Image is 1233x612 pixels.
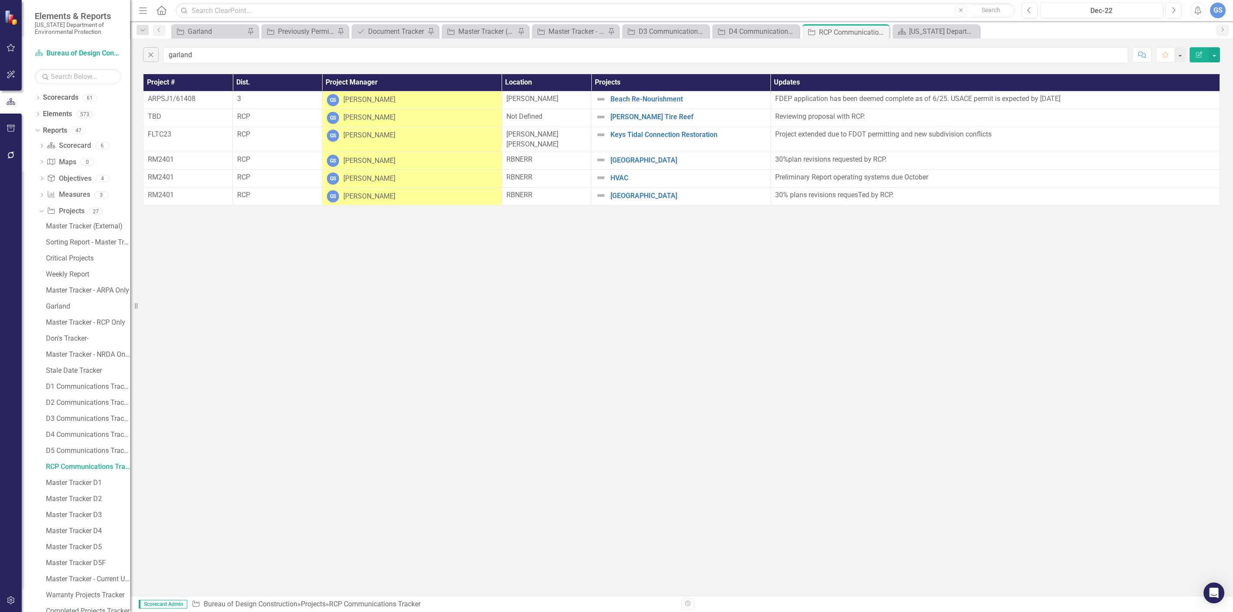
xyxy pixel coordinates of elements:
[43,109,72,119] a: Elements
[775,130,1215,140] p: Project extended due to FDOT permitting and new subdivision conflicts
[233,91,322,109] td: Double-Click to Edit
[44,267,130,281] a: Weekly Report
[534,26,606,37] a: Master Tracker - Current User
[343,130,395,140] div: [PERSON_NAME]
[35,69,121,84] input: Search Below...
[775,173,1215,182] p: Preliminary Report operating systems due October
[327,94,339,106] div: GS
[163,47,1128,63] input: Find in RCP Communications Tracker ...
[144,170,233,188] td: Double-Click to Edit
[596,112,606,122] img: Not Defined
[46,591,130,599] div: Warranty Projects Tracker
[47,190,90,200] a: Measures
[144,91,233,109] td: Double-Click to Edit
[192,599,675,609] div: » »
[770,127,1220,152] td: Double-Click to Edit
[233,152,322,170] td: Double-Click to Edit
[46,431,130,439] div: D4 Communications Tracker
[46,270,130,278] div: Weekly Report
[624,26,707,37] a: D3 Communications Tracker
[46,495,130,503] div: Master Tracker D2
[47,157,76,167] a: Maps
[548,26,606,37] div: Master Tracker - Current User
[1040,3,1163,18] button: Dec-22
[44,396,130,410] a: D2 Communications Tracker
[322,170,502,188] td: Double-Click to Edit
[47,141,91,151] a: Scorecard
[44,251,130,265] a: Critical Projects
[144,109,233,127] td: Double-Click to Edit
[610,131,766,139] a: Keys Tidal Connection Restoration
[76,111,93,118] div: 573
[46,335,130,342] div: Don's Tracker-
[343,113,395,123] div: [PERSON_NAME]
[44,444,130,458] a: D5 Communications Tracker
[204,600,297,608] a: Bureau of Design Construction
[591,91,771,109] td: Double-Click to Edit Right Click for Context Menu
[81,158,95,166] div: 0
[343,192,395,202] div: [PERSON_NAME]
[502,109,591,127] td: Double-Click to Edit
[44,588,130,602] a: Warranty Projects Tracker
[327,112,339,124] div: GS
[610,95,766,103] a: Beach Re-Nourishment
[46,479,130,487] div: Master Tracker D1
[44,364,130,378] a: Stale Date Tracker
[502,152,591,170] td: Double-Click to Edit
[775,112,1215,122] p: Reviewing proposal with RCP.
[770,91,1220,109] td: Double-Click to Edit
[46,222,130,230] div: Master Tracker (External)
[35,49,121,59] a: Bureau of Design Construction
[502,170,591,188] td: Double-Click to Edit
[729,26,797,37] div: D4 Communications Tracker
[506,155,532,163] span: RBNERR
[233,188,322,205] td: Double-Click to Edit
[343,174,395,184] div: [PERSON_NAME]
[506,191,532,199] span: RBNERR
[819,27,887,38] div: RCP Communications Tracker
[895,26,977,37] a: [US_STATE] Department of Environmental Protection
[46,447,130,455] div: D5 Communications Tracker
[264,26,335,37] a: Previously Permitted Tracker
[46,254,130,262] div: Critical Projects
[46,415,130,423] div: D3 Communications Tracker
[237,130,250,138] span: RCP
[4,10,20,25] img: ClearPoint Strategy
[596,155,606,165] img: Not Defined
[44,299,130,313] a: Garland
[44,572,130,586] a: Master Tracker - Current User
[89,208,103,215] div: 27
[506,173,532,181] span: RBNERR
[770,188,1220,205] td: Double-Click to Edit
[44,348,130,361] a: Master Tracker - NRDA Only
[43,93,78,103] a: Scorecards
[44,380,130,394] a: D1 Communications Tracker
[139,600,187,609] span: Scorecard Admin
[982,7,1000,13] span: Search
[72,127,85,134] div: 47
[233,170,322,188] td: Double-Click to Edit
[44,283,130,297] a: Master Tracker - ARPA Only
[1210,3,1226,18] button: GS
[44,428,130,442] a: D4 Communications Tracker
[502,188,591,205] td: Double-Click to Edit
[44,508,130,522] a: Master Tracker D3
[770,109,1220,127] td: Double-Click to Edit
[354,26,425,37] a: Document Tracker
[327,190,339,202] div: GS
[610,192,766,200] a: [GEOGRAPHIC_DATA]
[969,4,1013,16] button: Search
[188,26,245,37] div: Garland
[46,351,130,358] div: Master Tracker - NRDA Only
[237,155,250,163] span: RCP
[591,152,771,170] td: Double-Click to Edit Right Click for Context Menu
[144,188,233,205] td: Double-Click to Edit
[610,156,766,164] a: [GEOGRAPHIC_DATA]
[46,286,130,294] div: Master Tracker - ARPA Only
[44,492,130,506] a: Master Tracker D2
[46,543,130,551] div: Master Tracker D5
[322,188,502,205] td: Double-Click to Edit
[176,3,1015,18] input: Search ClearPoint...
[278,26,335,37] div: Previously Permitted Tracker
